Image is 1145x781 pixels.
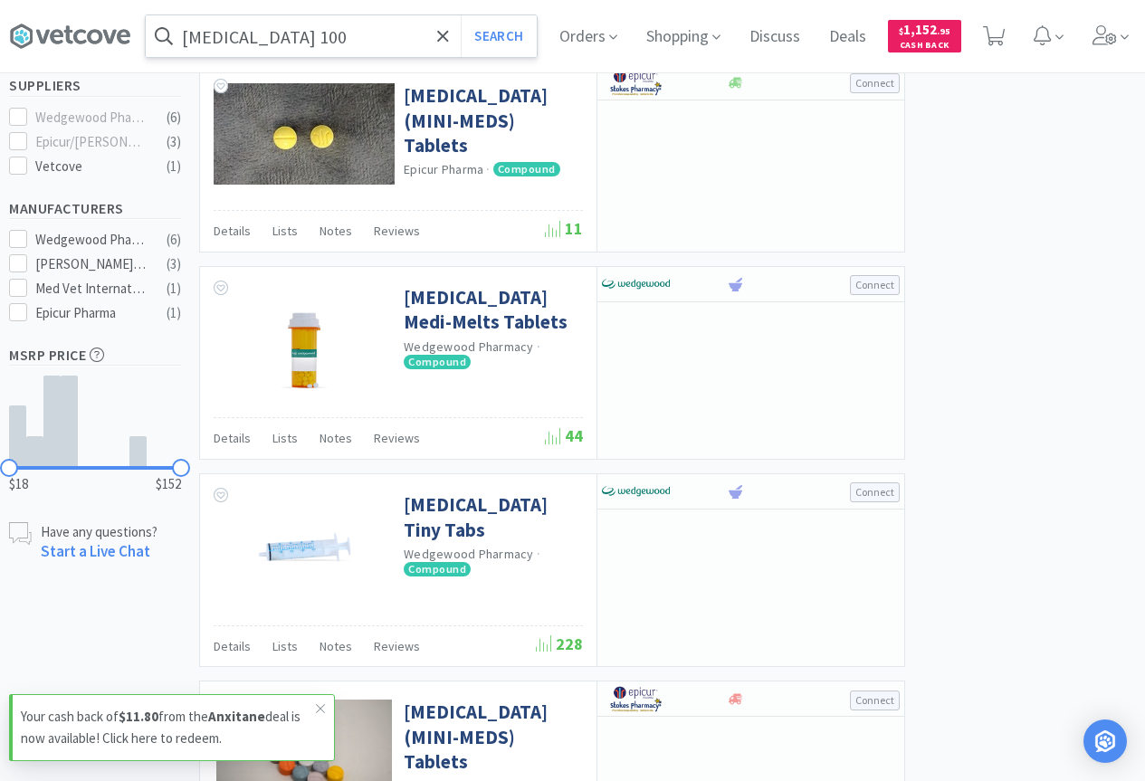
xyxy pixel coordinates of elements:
span: $18 [9,473,28,495]
img: e4c1c89d21554f779f16c712fdb8a510_141.png [602,685,670,712]
button: Search [461,15,536,57]
div: Med Vet International Direct [35,278,148,300]
button: Connect [850,73,900,93]
a: Wedgewood Pharmacy [404,546,534,562]
img: e4c1c89d21554f779f16c712fdb8a510_141.png [602,69,670,96]
span: Lists [272,223,298,239]
img: 95535aa1c0c945ba8007600bc848d8b8_615351.jpeg [214,83,395,185]
span: Notes [320,638,352,654]
span: · [537,546,540,562]
span: $152 [156,473,181,495]
strong: $11.80 [119,708,158,725]
div: ( 6 ) [167,229,181,251]
span: Reviews [374,430,420,446]
button: Connect [850,691,900,710]
h5: Suppliers [9,75,181,96]
h5: MSRP Price [9,345,181,366]
a: [MEDICAL_DATA] (MINI-MEDS) Tablets [404,700,578,774]
a: Epicur Pharma [404,161,483,177]
a: [MEDICAL_DATA] Tiny Tabs [404,492,578,542]
span: Details [214,430,251,446]
span: · [486,161,490,177]
span: 44 [545,425,583,446]
img: 2b539917844a419091e259469cebb1f2_591866.png [245,492,363,610]
div: [PERSON_NAME] Pharmacy [35,253,148,275]
button: Connect [850,482,900,502]
span: 1,152 [899,21,950,38]
div: Open Intercom Messenger [1083,719,1127,763]
div: ( 1 ) [167,156,181,177]
span: 11 [545,218,583,239]
div: Vetcove [35,156,148,177]
strong: Anxitane [208,708,265,725]
p: Your cash back of from the deal is now available! Click here to redeem. [21,706,316,749]
input: Search by item, sku, manufacturer, ingredient, size... [146,15,537,57]
a: [MEDICAL_DATA] Medi-Melts Tablets [404,285,578,335]
h5: Manufacturers [9,198,181,219]
span: · [537,338,540,355]
span: Lists [272,430,298,446]
span: . 95 [937,25,950,37]
div: ( 1 ) [167,302,181,324]
div: ( 3 ) [167,253,181,275]
div: Wedgewood Pharmacy [35,107,148,129]
div: Wedgewood Pharmacy [35,229,148,251]
img: e40baf8987b14801afb1611fffac9ca4_8.png [602,478,670,505]
div: ( 3 ) [167,131,181,153]
a: Start a Live Chat [41,541,150,561]
span: Details [214,223,251,239]
img: bbefbe19717f4e32ab14b0d0f2fa8134_591803.png [245,285,363,403]
a: Discuss [742,29,807,45]
span: Notes [320,430,352,446]
span: Compound [404,562,471,576]
span: Compound [493,162,560,176]
a: [MEDICAL_DATA] (MINI-MEDS) Tablets [404,83,578,157]
div: ( 1 ) [167,278,181,300]
a: Wedgewood Pharmacy [404,338,534,355]
a: Deals [822,29,873,45]
div: Epicur/[PERSON_NAME] [35,131,148,153]
p: Have any questions? [41,522,157,541]
span: Compound [404,355,471,369]
span: 228 [536,633,583,654]
span: Lists [272,638,298,654]
div: ( 6 ) [167,107,181,129]
span: Notes [320,223,352,239]
img: e40baf8987b14801afb1611fffac9ca4_8.png [602,271,670,298]
div: Epicur Pharma [35,302,148,324]
a: $1,152.95Cash Back [888,12,961,61]
span: Details [214,638,251,654]
span: Cash Back [899,41,950,52]
span: $ [899,25,903,37]
span: Reviews [374,638,420,654]
span: Reviews [374,223,420,239]
button: Connect [850,275,900,295]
